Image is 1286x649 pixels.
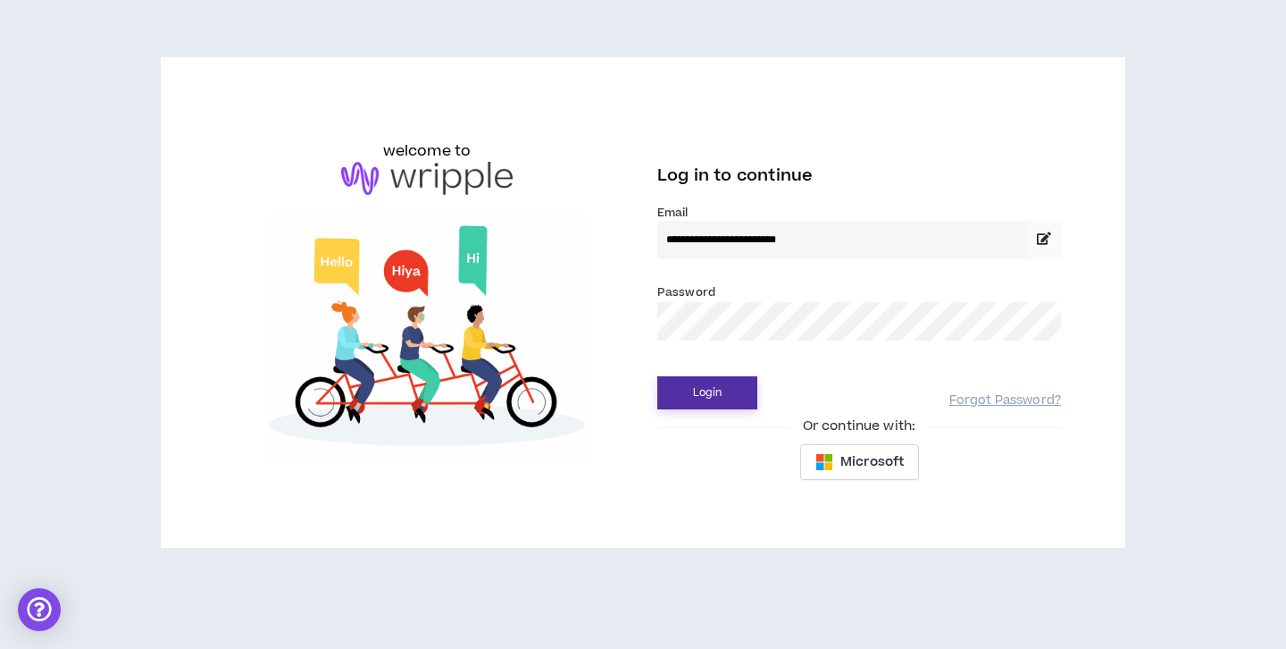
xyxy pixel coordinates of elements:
[790,417,928,436] span: Or continue with:
[225,213,629,465] img: Welcome to Wripple
[657,376,757,409] button: Login
[383,140,472,162] h6: welcome to
[341,162,513,196] img: logo-brand.png
[840,452,904,472] span: Microsoft
[657,284,715,300] label: Password
[949,392,1061,409] a: Forgot Password?
[657,164,813,187] span: Log in to continue
[657,205,1061,221] label: Email
[18,588,61,631] div: Open Intercom Messenger
[800,444,919,480] button: Microsoft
